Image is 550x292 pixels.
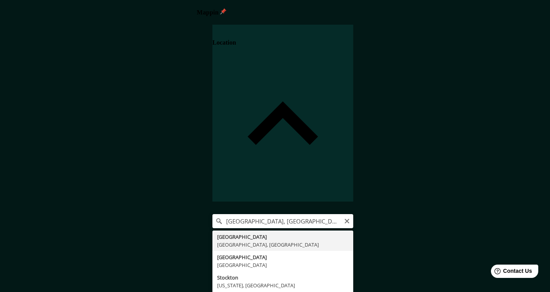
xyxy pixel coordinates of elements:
[220,8,226,14] img: pin-icon.png
[217,233,349,241] div: [GEOGRAPHIC_DATA]
[344,217,350,224] button: Clear
[212,39,236,46] h4: Location
[217,261,349,269] div: [GEOGRAPHIC_DATA]
[217,253,349,261] div: [GEOGRAPHIC_DATA]
[212,214,353,228] input: Pick your city or area
[217,281,349,289] div: [US_STATE], [GEOGRAPHIC_DATA]
[212,25,353,202] div: Location
[217,274,349,281] div: Stockton
[197,8,353,16] h4: Mappin
[217,241,349,249] div: [GEOGRAPHIC_DATA], [GEOGRAPHIC_DATA]
[480,261,541,283] iframe: Help widget launcher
